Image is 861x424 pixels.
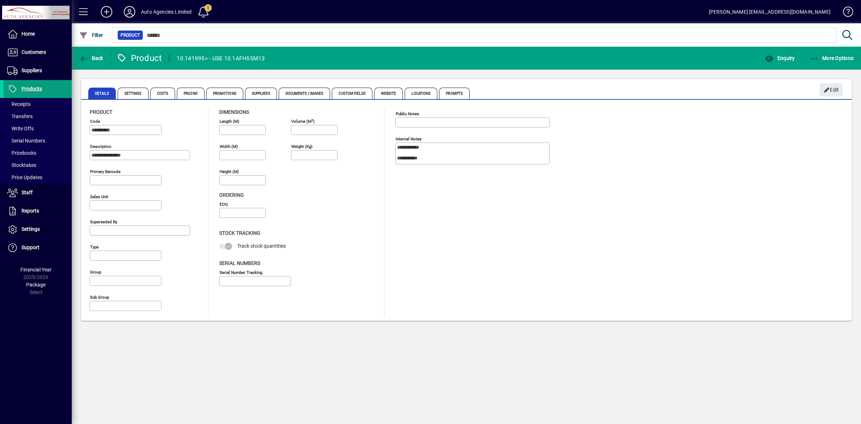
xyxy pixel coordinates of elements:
mat-label: Internal Notes [396,136,422,141]
mat-label: Description [90,144,111,149]
span: Write Offs [7,126,34,131]
a: Knowledge Base [838,1,852,25]
a: Price Updates [4,171,72,183]
span: Customers [22,49,46,55]
span: Receipts [7,101,30,107]
div: [PERSON_NAME] [EMAIL_ADDRESS][DOMAIN_NAME] [709,6,831,18]
span: Prompts [439,88,470,99]
a: Write Offs [4,122,72,135]
span: Support [22,244,39,250]
span: Website [374,88,403,99]
span: Financial Year [20,267,52,272]
a: Stocktakes [4,159,72,171]
span: Reports [22,208,39,214]
span: Pricebooks [7,150,36,156]
a: Receipts [4,98,72,110]
span: Ordering [219,192,244,198]
span: Costs [150,88,175,99]
a: Customers [4,43,72,61]
span: Custom Fields [332,88,372,99]
span: More Options [810,55,854,61]
div: Product [117,52,162,64]
span: Pricing [177,88,204,99]
span: Filter [79,32,103,38]
span: Home [22,31,35,37]
button: Profile [118,5,141,18]
mat-label: Type [90,244,99,250]
button: Edit [820,83,843,96]
mat-label: Sales unit [90,194,108,199]
span: Serial Numbers [7,138,45,144]
span: Back [79,55,103,61]
span: Stock Tracking [219,230,260,236]
a: Home [4,25,72,43]
mat-label: Code [90,119,100,124]
mat-label: Weight (Kg) [291,144,312,149]
mat-label: Volume (m ) [291,119,315,124]
span: Documents / Images [279,88,330,99]
span: Dimensions [219,109,249,115]
button: Back [77,52,105,65]
span: Details [88,88,116,99]
span: Product [121,32,140,39]
span: Suppliers [245,88,277,99]
span: Transfers [7,113,33,119]
app-page-header-button: Back [72,52,111,65]
mat-label: Length (m) [220,119,239,124]
mat-label: EOQ [220,202,228,207]
button: More Options [808,52,856,65]
span: Products [22,86,42,92]
span: Edit [824,84,839,96]
a: Support [4,239,72,257]
a: Reports [4,202,72,220]
mat-label: Superseded by [90,219,117,224]
div: Auto Agencies Limited [141,6,192,18]
mat-label: Height (m) [220,169,239,174]
a: Settings [4,220,72,238]
a: Transfers [4,110,72,122]
a: Serial Numbers [4,135,72,147]
mat-label: Serial Number tracking [220,270,262,275]
span: Product [90,109,112,115]
a: Pricebooks [4,147,72,159]
span: Staff [22,190,33,195]
button: Enquiry [763,52,796,65]
mat-label: Public Notes [396,111,419,116]
span: Settings [22,226,40,232]
span: Promotions [206,88,243,99]
span: Package [26,282,46,288]
mat-label: Group [90,270,101,275]
span: Enquiry [765,55,795,61]
span: Serial Numbers [219,260,260,266]
mat-label: Width (m) [220,144,238,149]
span: Stocktakes [7,162,36,168]
button: Filter [77,29,105,42]
a: Staff [4,184,72,202]
mat-label: Sub group [90,295,109,300]
span: Locations [405,88,437,99]
span: Suppliers [22,67,42,73]
button: Add [95,5,118,18]
mat-label: Primary barcode [90,169,121,174]
span: Price Updates [7,174,42,180]
div: 10.141995> - USE 10.1AFH55M13 [177,53,265,64]
span: Settings [118,88,149,99]
span: Track stock quantities [237,243,286,249]
a: Suppliers [4,62,72,80]
sup: 3 [311,118,313,122]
